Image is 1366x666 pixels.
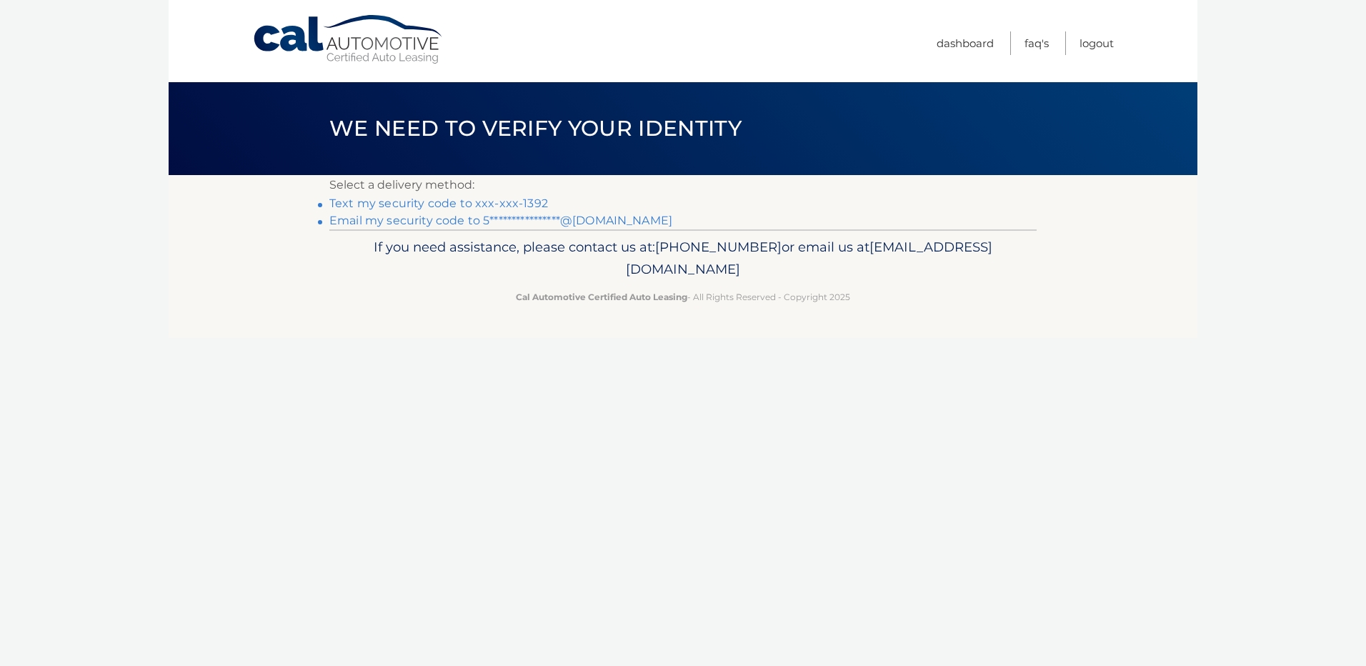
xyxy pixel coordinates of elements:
a: Logout [1080,31,1114,55]
a: Text my security code to xxx-xxx-1392 [329,197,548,210]
a: Dashboard [937,31,994,55]
a: Cal Automotive [252,14,445,65]
p: If you need assistance, please contact us at: or email us at [339,236,1027,282]
p: Select a delivery method: [329,175,1037,195]
strong: Cal Automotive Certified Auto Leasing [516,292,687,302]
span: [PHONE_NUMBER] [655,239,782,255]
p: - All Rights Reserved - Copyright 2025 [339,289,1027,304]
span: We need to verify your identity [329,115,742,141]
a: FAQ's [1024,31,1049,55]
